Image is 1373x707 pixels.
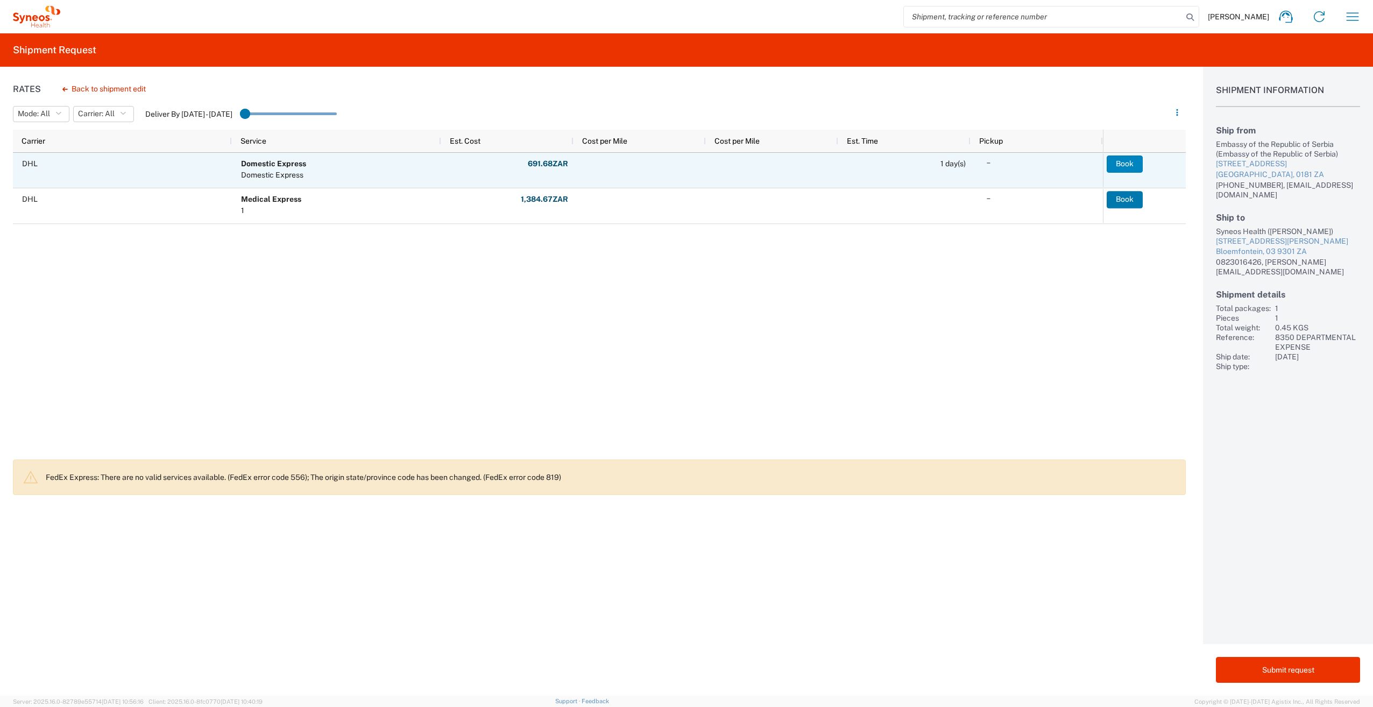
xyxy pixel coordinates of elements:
[13,106,69,122] button: Mode: All
[78,109,115,119] span: Carrier: All
[1216,180,1360,200] div: [PHONE_NUMBER], [EMAIL_ADDRESS][DOMAIN_NAME]
[1194,697,1360,706] span: Copyright © [DATE]-[DATE] Agistix Inc., All Rights Reserved
[241,205,301,216] div: 1
[940,159,966,168] span: 1 day(s)
[1216,227,1360,236] div: Syneos Health ([PERSON_NAME])
[714,137,760,145] span: Cost per Mile
[18,109,50,119] span: Mode: All
[1216,159,1360,169] div: [STREET_ADDRESS]
[1216,169,1360,180] div: [GEOGRAPHIC_DATA], 0181 ZA
[241,159,306,168] b: Domestic Express
[521,194,568,204] strong: 1,384.67 ZAR
[1216,313,1271,323] div: Pieces
[1275,313,1360,323] div: 1
[46,472,1177,482] p: FedEx Express: There are no valid services available. (FedEx error code 556); The origin state/pr...
[1216,257,1360,277] div: 0823016426, [PERSON_NAME][EMAIL_ADDRESS][DOMAIN_NAME]
[1216,303,1271,313] div: Total packages:
[1216,289,1360,300] h2: Shipment details
[145,109,232,119] label: Deliver By [DATE] - [DATE]
[241,169,306,181] div: Domestic Express
[582,698,609,704] a: Feedback
[1275,352,1360,362] div: [DATE]
[13,698,144,705] span: Server: 2025.16.0-82789e55714
[73,106,134,122] button: Carrier: All
[22,137,45,145] span: Carrier
[241,195,301,203] b: Medical Express
[22,159,38,168] span: DHL
[102,698,144,705] span: [DATE] 10:56:16
[1107,191,1143,208] button: Book
[13,44,96,56] h2: Shipment Request
[1275,323,1360,333] div: 0.45 KGS
[904,6,1183,27] input: Shipment, tracking or reference number
[1216,352,1271,362] div: Ship date:
[520,191,569,208] button: 1,384.67ZAR
[527,155,569,173] button: 691.68ZAR
[847,137,878,145] span: Est. Time
[1275,303,1360,313] div: 1
[1107,155,1143,173] button: Book
[1216,236,1360,257] a: [STREET_ADDRESS][PERSON_NAME]Bloemfontein, 03 9301 ZA
[54,80,154,98] button: Back to shipment edit
[1216,657,1360,683] button: Submit request
[240,137,266,145] span: Service
[979,137,1003,145] span: Pickup
[450,137,480,145] span: Est. Cost
[13,84,41,94] h1: Rates
[1216,139,1360,159] div: Embassy of the Republic of Serbia (Embassy of the Republic of Serbia)
[1275,333,1360,352] div: 8350 DEPARTMENTAL EXPENSE
[1208,12,1269,22] span: [PERSON_NAME]
[1216,362,1271,371] div: Ship type:
[1216,85,1360,107] h1: Shipment Information
[1216,246,1360,257] div: Bloemfontein, 03 9301 ZA
[1216,323,1271,333] div: Total weight:
[22,195,38,203] span: DHL
[528,159,568,169] strong: 691.68 ZAR
[555,698,582,704] a: Support
[582,137,627,145] span: Cost per Mile
[1216,159,1360,180] a: [STREET_ADDRESS][GEOGRAPHIC_DATA], 0181 ZA
[1216,213,1360,223] h2: Ship to
[148,698,263,705] span: Client: 2025.16.0-8fc0770
[1216,236,1360,247] div: [STREET_ADDRESS][PERSON_NAME]
[1216,125,1360,136] h2: Ship from
[221,698,263,705] span: [DATE] 10:40:19
[1216,333,1271,352] div: Reference:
